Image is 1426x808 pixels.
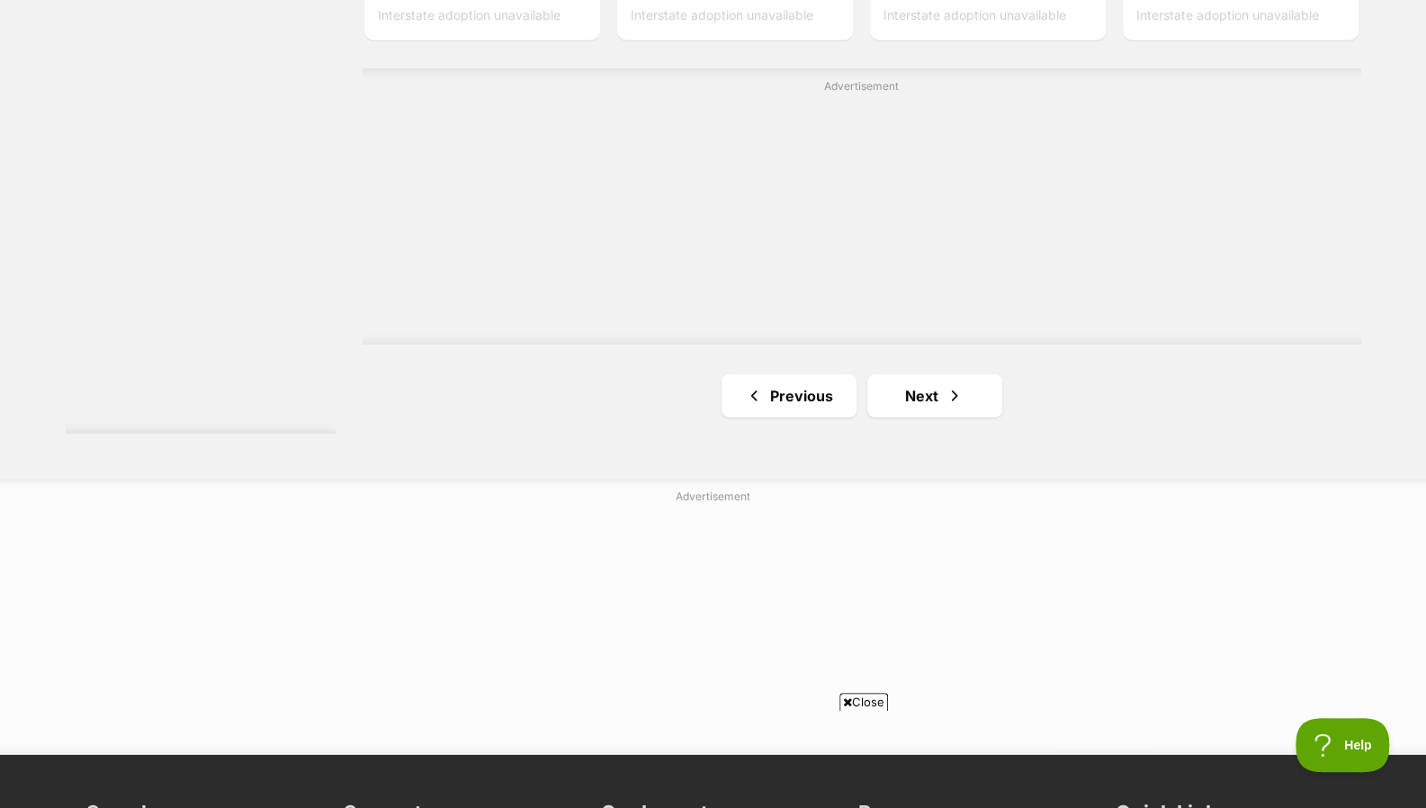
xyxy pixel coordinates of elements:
span: Interstate adoption unavailable [1136,6,1319,22]
span: Close [839,693,888,711]
a: Next page [867,374,1002,417]
a: Previous page [722,374,856,417]
span: Interstate adoption unavailable [631,6,813,22]
iframe: Advertisement [277,512,1150,737]
span: Interstate adoption unavailable [883,6,1066,22]
iframe: Help Scout Beacon - Open [1296,718,1390,772]
iframe: Advertisement [426,102,1298,327]
span: Interstate adoption unavailable [378,6,561,22]
div: Advertisement [363,68,1361,345]
nav: Pagination [363,374,1361,417]
iframe: Advertisement [277,718,1150,799]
